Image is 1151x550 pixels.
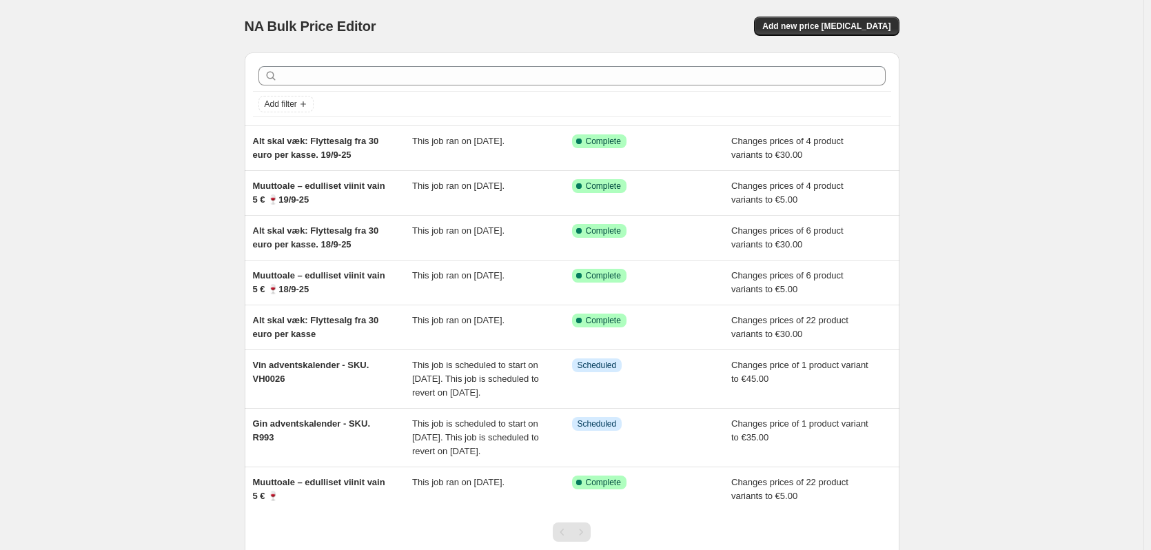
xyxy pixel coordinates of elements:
[578,418,617,429] span: Scheduled
[253,225,379,249] span: Alt skal væk: Flyttesalg fra 30 euro per kasse. 18/9-25
[731,360,868,384] span: Changes price of 1 product variant to €45.00
[253,418,371,442] span: Gin adventskalender - SKU. R993
[731,315,848,339] span: Changes prices of 22 product variants to €30.00
[731,225,844,249] span: Changes prices of 6 product variants to €30.00
[731,181,844,205] span: Changes prices of 4 product variants to €5.00
[731,418,868,442] span: Changes price of 1 product variant to €35.00
[245,19,376,34] span: NA Bulk Price Editor
[258,96,314,112] button: Add filter
[412,477,505,487] span: This job ran on [DATE].
[731,136,844,160] span: Changes prices of 4 product variants to €30.00
[731,477,848,501] span: Changes prices of 22 product variants to €5.00
[586,181,621,192] span: Complete
[412,181,505,191] span: This job ran on [DATE].
[253,136,379,160] span: Alt skal væk: Flyttesalg fra 30 euro per kasse. 19/9-25
[586,136,621,147] span: Complete
[253,270,385,294] span: Muuttoale – edulliset viinit vain 5 € 🍷18/9-25
[586,225,621,236] span: Complete
[412,225,505,236] span: This job ran on [DATE].
[265,99,297,110] span: Add filter
[586,477,621,488] span: Complete
[412,136,505,146] span: This job ran on [DATE].
[586,315,621,326] span: Complete
[412,315,505,325] span: This job ran on [DATE].
[731,270,844,294] span: Changes prices of 6 product variants to €5.00
[586,270,621,281] span: Complete
[412,360,539,398] span: This job is scheduled to start on [DATE]. This job is scheduled to revert on [DATE].
[412,418,539,456] span: This job is scheduled to start on [DATE]. This job is scheduled to revert on [DATE].
[762,21,890,32] span: Add new price [MEDICAL_DATA]
[553,522,591,542] nav: Pagination
[754,17,899,36] button: Add new price [MEDICAL_DATA]
[253,360,369,384] span: Vin adventskalender - SKU. VH0026
[253,477,385,501] span: Muuttoale – edulliset viinit vain 5 € 🍷
[578,360,617,371] span: Scheduled
[253,315,379,339] span: Alt skal væk: Flyttesalg fra 30 euro per kasse
[253,181,385,205] span: Muuttoale – edulliset viinit vain 5 € 🍷19/9-25
[412,270,505,281] span: This job ran on [DATE].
